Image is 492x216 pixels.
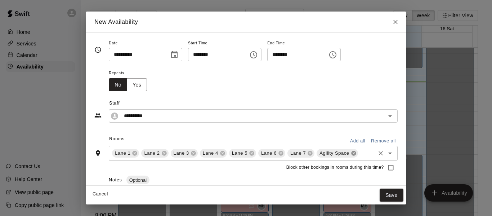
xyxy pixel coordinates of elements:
[171,150,192,157] span: Lane 3
[369,136,398,147] button: Remove all
[317,149,358,158] div: Agility Space
[126,177,149,183] span: Optional
[287,149,314,158] div: Lane 7
[109,69,153,78] span: Repeats
[94,46,102,53] svg: Timing
[94,112,102,119] svg: Staff
[200,150,221,157] span: Lane 4
[94,150,102,157] svg: Rooms
[171,149,198,158] div: Lane 3
[258,149,285,158] div: Lane 6
[112,149,139,158] div: Lane 1
[141,150,162,157] span: Lane 2
[109,136,125,141] span: Rooms
[109,78,147,92] div: outlined button group
[376,148,386,158] button: Clear
[109,98,398,109] span: Staff
[94,17,138,27] h6: New Availability
[109,177,122,182] span: Notes
[109,78,127,92] button: No
[317,150,352,157] span: Agility Space
[267,39,341,48] span: End Time
[127,78,147,92] button: Yes
[385,148,395,158] button: Open
[287,150,309,157] span: Lane 7
[200,149,227,158] div: Lane 4
[141,149,168,158] div: Lane 2
[89,189,112,200] button: Cancel
[188,39,261,48] span: Start Time
[286,164,384,171] span: Block other bookings in rooms during this time?
[258,150,279,157] span: Lane 6
[380,189,403,202] button: Save
[385,111,395,121] button: Open
[229,150,250,157] span: Lane 5
[246,48,261,62] button: Choose time, selected time is 4:00 PM
[326,48,340,62] button: Choose time, selected time is 6:00 PM
[112,150,133,157] span: Lane 1
[229,149,256,158] div: Lane 5
[389,16,402,28] button: Close
[109,39,182,48] span: Date
[346,136,369,147] button: Add all
[167,48,182,62] button: Choose date, selected date is Aug 15, 2025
